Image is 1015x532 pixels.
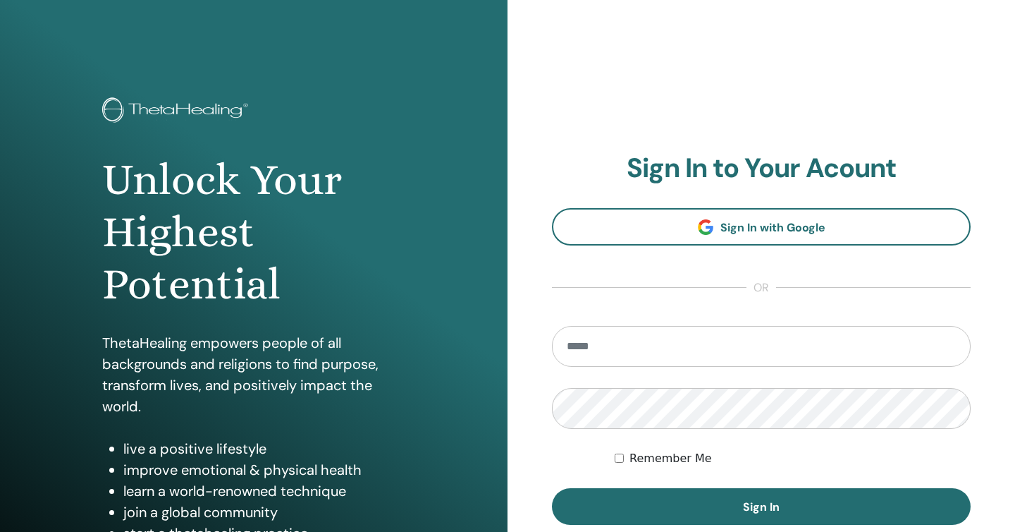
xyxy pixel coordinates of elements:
[615,450,971,467] div: Keep me authenticated indefinitely or until I manually logout
[720,220,825,235] span: Sign In with Google
[743,500,780,514] span: Sign In
[123,480,405,502] li: learn a world-renowned technique
[123,502,405,523] li: join a global community
[102,332,405,417] p: ThetaHealing empowers people of all backgrounds and religions to find purpose, transform lives, a...
[102,154,405,311] h1: Unlock Your Highest Potential
[123,459,405,480] li: improve emotional & physical health
[552,488,971,525] button: Sign In
[123,438,405,459] li: live a positive lifestyle
[552,208,971,246] a: Sign In with Google
[629,450,712,467] label: Remember Me
[746,279,776,296] span: or
[552,152,971,185] h2: Sign In to Your Acount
